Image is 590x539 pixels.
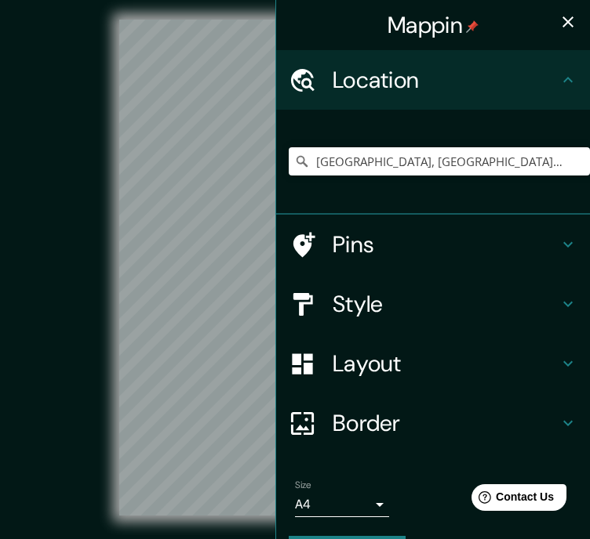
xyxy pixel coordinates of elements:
h4: Border [333,409,559,437]
div: A4 [295,492,389,517]
h4: Layout [333,349,559,378]
h4: Mappin [388,11,479,39]
label: Size [295,479,311,492]
input: Pick your city or area [289,147,590,175]
div: Layout [276,334,590,393]
img: pin-icon.png [466,20,479,33]
div: Style [276,274,590,334]
iframe: Help widget launcher [450,478,573,522]
h4: Pins [333,230,559,259]
div: Location [276,50,590,110]
h4: Location [333,66,559,94]
div: Border [276,393,590,453]
canvas: Map [119,20,471,515]
h4: Style [333,290,559,318]
div: Pins [276,215,590,274]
